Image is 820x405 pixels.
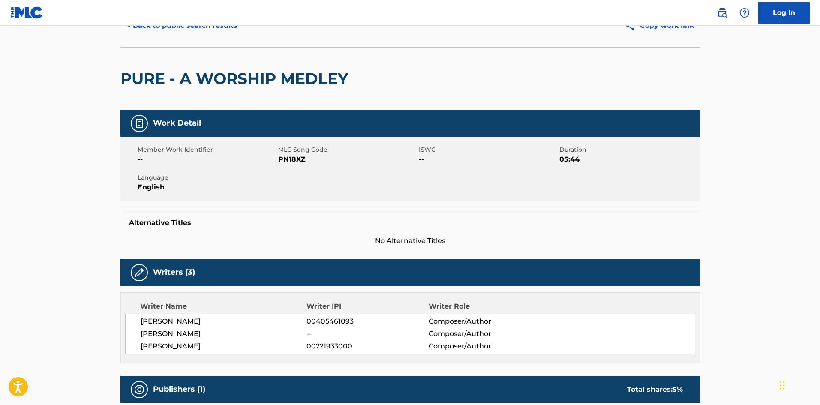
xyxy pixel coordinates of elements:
div: Drag [780,372,785,398]
div: Help [736,4,753,21]
span: MLC Song Code [278,145,417,154]
img: Writers [134,267,144,278]
h2: PURE - A WORSHIP MEDLEY [120,69,352,88]
span: [PERSON_NAME] [141,341,307,351]
h5: Writers (3) [153,267,195,277]
div: Writer Name [140,301,307,312]
a: Log In [758,2,810,24]
div: Writer Role [429,301,540,312]
span: Duration [559,145,698,154]
span: Composer/Author [429,316,540,327]
span: Composer/Author [429,341,540,351]
span: ISWC [419,145,557,154]
span: [PERSON_NAME] [141,329,307,339]
button: < Back to public search results [120,15,243,36]
span: Member Work Identifier [138,145,276,154]
span: -- [419,154,557,165]
h5: Publishers (1) [153,384,205,394]
img: Work Detail [134,118,144,129]
span: Language [138,173,276,182]
span: 00405461093 [306,316,428,327]
span: -- [138,154,276,165]
button: Copy work link [619,15,700,36]
img: search [717,8,727,18]
img: MLC Logo [10,6,43,19]
span: No Alternative Titles [120,236,700,246]
div: Total shares: [627,384,683,395]
span: English [138,182,276,192]
img: help [739,8,750,18]
span: Composer/Author [429,329,540,339]
iframe: Chat Widget [777,364,820,405]
div: Writer IPI [306,301,429,312]
span: [PERSON_NAME] [141,316,307,327]
span: 5 % [673,385,683,393]
h5: Work Detail [153,118,201,128]
img: Publishers [134,384,144,395]
img: Copy work link [625,21,640,31]
span: 00221933000 [306,341,428,351]
span: -- [306,329,428,339]
span: 05:44 [559,154,698,165]
h5: Alternative Titles [129,219,691,227]
a: Public Search [714,4,731,21]
span: PN18XZ [278,154,417,165]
